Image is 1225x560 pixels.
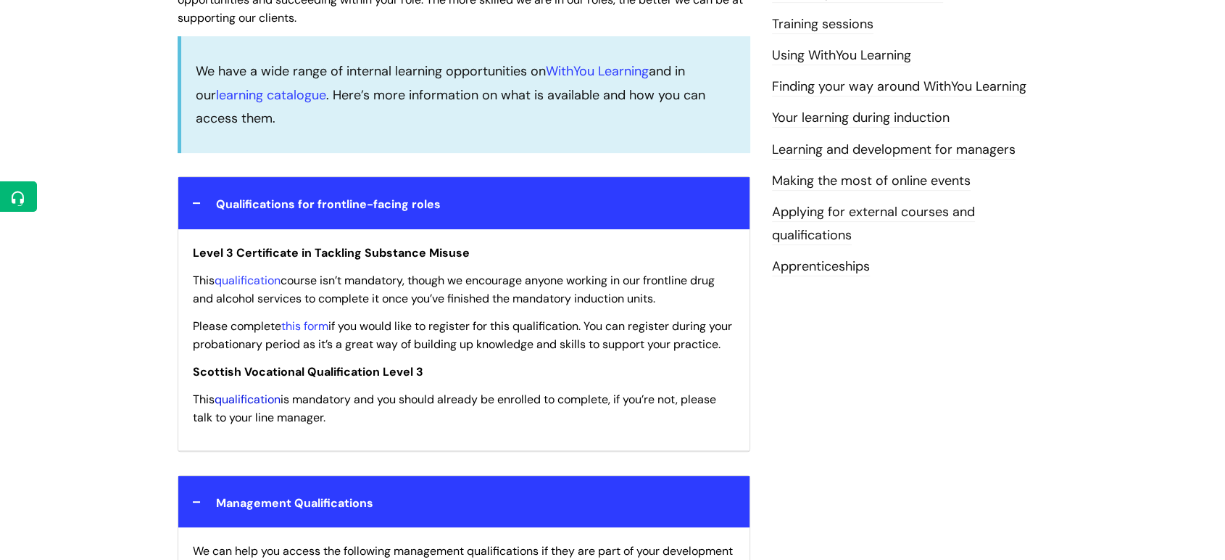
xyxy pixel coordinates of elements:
[772,46,911,65] a: Using WithYou Learning
[193,318,732,352] span: Please complete if you would like to register for this qualification. You can register during you...
[772,141,1016,160] a: Learning and development for managers
[772,15,873,34] a: Training sessions
[193,273,715,306] span: This course isn’t mandatory, though we encourage anyone working in our frontline drug and alcohol...
[772,109,950,128] a: Your learning during induction
[193,245,470,260] span: Level 3 Certificate in Tackling Substance Misuse
[546,62,649,80] a: WithYou Learning
[196,59,736,130] p: We have a wide range of internal learning opportunities on and in our . Here’s more information o...
[772,172,971,191] a: Making the most of online events
[215,392,281,407] a: qualification
[772,258,870,276] a: Apprenticeships
[215,273,281,288] a: qualification
[281,318,328,334] a: this form
[193,392,716,425] span: This is mandatory and you should already be enrolled to complete, if you’re not, please talk to y...
[193,364,423,379] span: Scottish Vocational Qualification Level 3
[216,495,373,511] span: Management Qualifications
[216,86,326,104] a: learning catalogue
[216,197,441,212] span: Qualifications for frontline-facing roles
[772,78,1026,96] a: Finding your way around WithYou Learning
[772,203,975,245] a: Applying for external courses and qualifications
